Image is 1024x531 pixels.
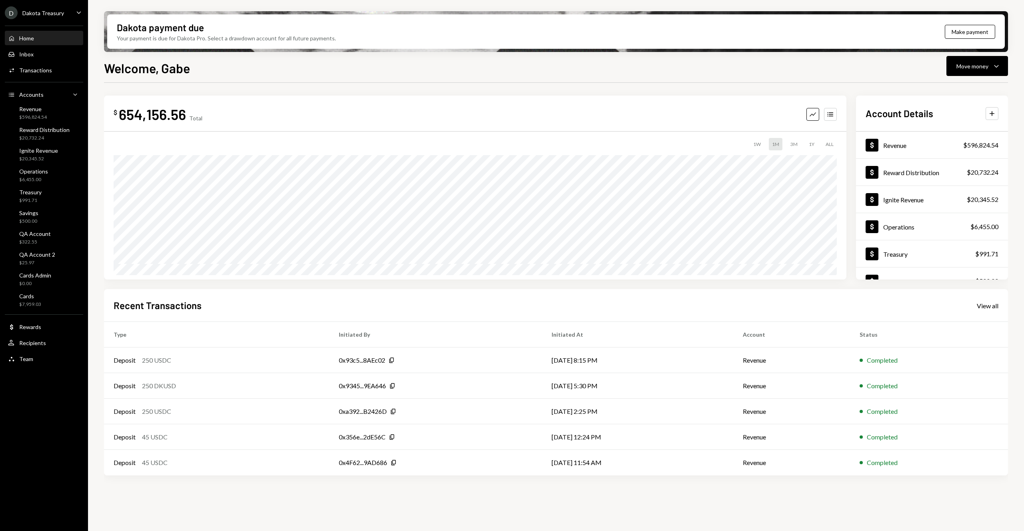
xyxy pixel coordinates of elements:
div: Dakota Treasury [22,10,64,16]
a: QA Account 2$25.97 [5,249,83,268]
div: Cards Admin [19,272,51,279]
a: Accounts [5,87,83,102]
td: Revenue [733,347,850,373]
div: Dakota payment due [117,21,204,34]
td: [DATE] 12:24 PM [542,424,733,450]
a: Transactions [5,63,83,77]
div: Treasury [19,189,42,196]
div: $322.55 [19,239,51,246]
a: Home [5,31,83,45]
button: Move money [946,56,1008,76]
a: Rewards [5,319,83,334]
div: ALL [822,138,837,150]
div: $6,455.00 [19,176,48,183]
th: Status [850,322,1008,347]
div: $ [114,108,117,116]
div: Home [19,35,34,42]
td: Revenue [733,424,850,450]
a: Reward Distribution$20,732.24 [856,159,1008,186]
div: Deposit [114,407,136,416]
a: Cards Admin$0.00 [5,269,83,289]
div: Deposit [114,355,136,365]
div: Treasury [883,250,908,258]
div: 3M [787,138,801,150]
h2: Recent Transactions [114,299,202,312]
div: Completed [867,432,898,442]
div: 0x356e...2dE56C [339,432,386,442]
div: $20,732.24 [19,135,70,142]
div: 1W [750,138,764,150]
a: Team [5,351,83,366]
div: Deposit [114,458,136,467]
div: Operations [883,223,914,231]
div: QA Account 2 [19,251,55,258]
div: Deposit [114,381,136,391]
div: 654,156.56 [119,105,186,123]
div: $20,345.52 [967,195,998,204]
a: Operations$6,455.00 [856,213,1008,240]
div: Accounts [19,91,44,98]
div: $991.71 [975,249,998,259]
div: 0x9345...9EA646 [339,381,386,391]
div: Inbox [19,51,34,58]
div: Completed [867,355,898,365]
a: Cards$7,959.03 [5,290,83,309]
div: Operations [19,168,48,175]
div: Cards [19,293,41,299]
div: 0x93c5...8AEc02 [339,355,385,365]
div: 250 USDC [142,355,171,365]
div: $20,345.52 [19,156,58,162]
div: $7,959.03 [19,301,41,308]
a: Operations$6,455.00 [5,166,83,185]
div: Revenue [883,142,906,149]
a: Savings$500.00 [856,267,1008,294]
div: 1Y [806,138,818,150]
a: Ignite Revenue$20,345.52 [856,186,1008,213]
td: [DATE] 11:54 AM [542,450,733,475]
div: $6,455.00 [970,222,998,232]
div: $991.71 [19,197,42,204]
div: 0xa392...B2426D [339,407,387,416]
div: $20,732.24 [967,168,998,177]
th: Account [733,322,850,347]
div: Team [19,355,33,362]
div: Ignite Revenue [19,147,58,154]
div: $596,824.54 [963,140,998,150]
div: $500.00 [975,276,998,286]
div: Total [189,115,202,122]
div: Deposit [114,432,136,442]
div: Reward Distribution [19,126,70,133]
div: D [5,6,18,19]
div: Reward Distribution [883,169,939,176]
td: [DATE] 8:15 PM [542,347,733,373]
div: Savings [883,277,904,285]
a: Savings$500.00 [5,207,83,226]
td: [DATE] 5:30 PM [542,373,733,399]
div: 45 USDC [142,432,168,442]
h2: Account Details [866,107,933,120]
a: Reward Distribution$20,732.24 [5,124,83,143]
div: Savings [19,210,38,216]
td: [DATE] 2:25 PM [542,399,733,424]
div: $0.00 [19,280,51,287]
a: Revenue$596,824.54 [5,103,83,122]
div: $500.00 [19,218,38,225]
div: $596,824.54 [19,114,47,121]
div: Revenue [19,106,47,112]
div: $25.97 [19,260,55,266]
div: Move money [956,62,988,70]
a: View all [977,301,998,310]
td: Revenue [733,373,850,399]
h1: Welcome, Gabe [104,60,190,76]
div: 250 DKUSD [142,381,176,391]
div: 45 USDC [142,458,168,467]
a: Ignite Revenue$20,345.52 [5,145,83,164]
button: Make payment [945,25,995,39]
a: Treasury$991.71 [856,240,1008,267]
a: Revenue$596,824.54 [856,132,1008,158]
div: Ignite Revenue [883,196,924,204]
th: Initiated By [329,322,542,347]
div: Recipients [19,339,46,346]
div: Completed [867,458,898,467]
th: Initiated At [542,322,733,347]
